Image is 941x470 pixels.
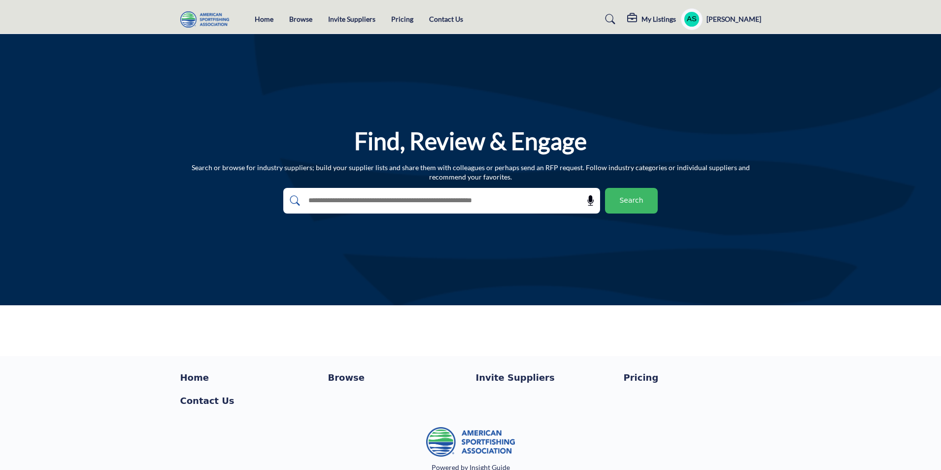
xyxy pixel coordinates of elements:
[596,11,622,27] a: Search
[426,427,515,457] img: No Site Logo
[180,11,234,28] img: Site Logo
[391,15,413,23] a: Pricing
[706,14,761,24] h5: [PERSON_NAME]
[328,371,466,384] a: Browse
[681,8,703,30] button: Show hide supplier dropdown
[180,163,761,182] p: Search or browse for industry suppliers; build your supplier lists and share them with colleagues...
[328,15,375,23] a: Invite Suppliers
[641,15,676,24] h5: My Listings
[605,188,658,214] button: Search
[429,15,463,23] a: Contact Us
[289,15,312,23] a: Browse
[180,394,318,407] a: Contact Us
[354,126,587,156] h1: Find, Review & Engage
[624,371,761,384] a: Pricing
[619,195,643,206] span: Search
[476,371,613,384] a: Invite Suppliers
[255,15,273,23] a: Home
[627,13,676,25] div: My Listings
[180,371,318,384] a: Home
